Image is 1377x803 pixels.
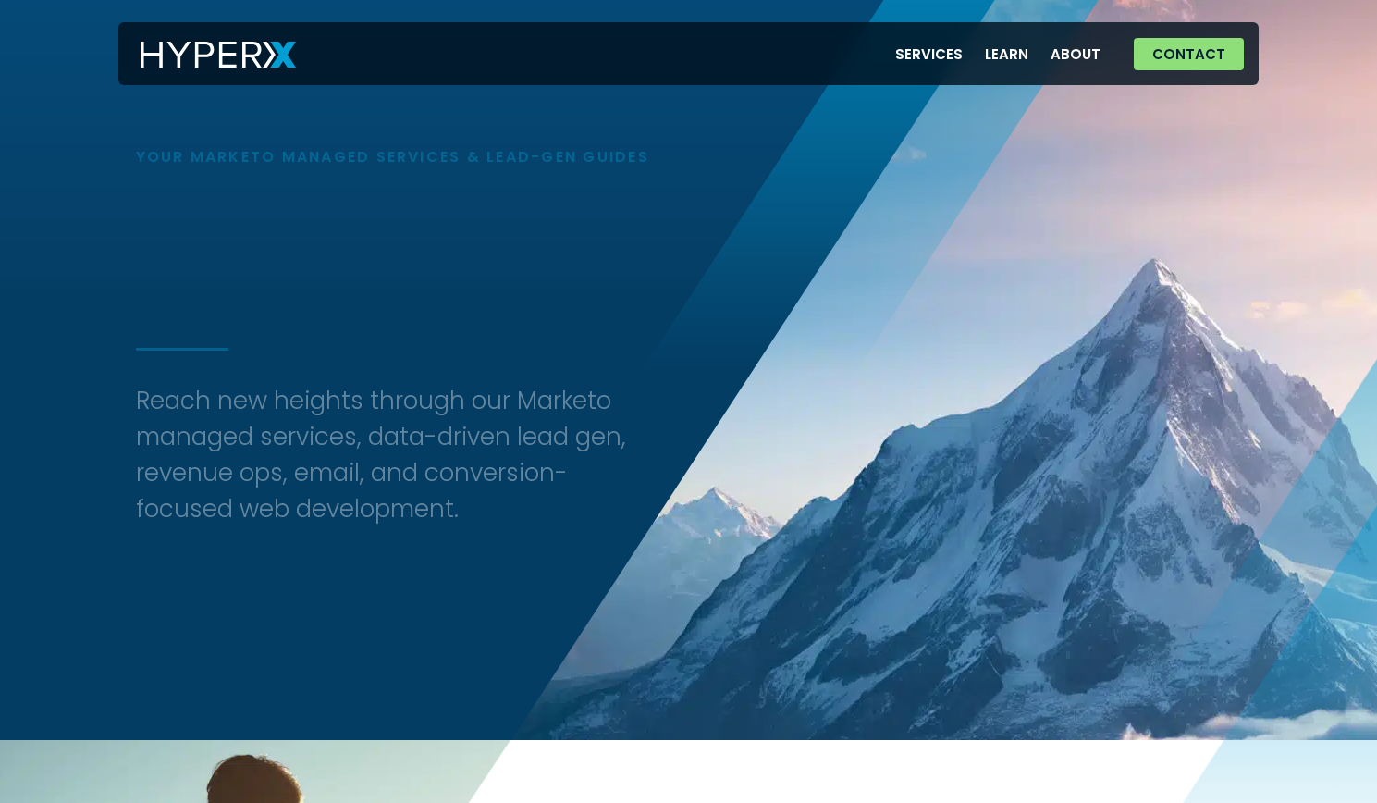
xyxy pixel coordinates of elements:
[884,35,1112,73] nav: Menu
[1152,47,1225,61] span: Contact
[136,148,835,166] h1: Your Marketo Managed Services & Lead-Gen Guides
[1039,35,1112,73] a: About
[136,383,660,527] h3: Reach new heights through our Marketo managed services, data-driven lead gen, revenue ops, email,...
[884,35,974,73] a: Services
[1134,38,1244,70] a: Contact
[141,42,296,68] img: HyperX Logo
[974,35,1039,73] a: Learn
